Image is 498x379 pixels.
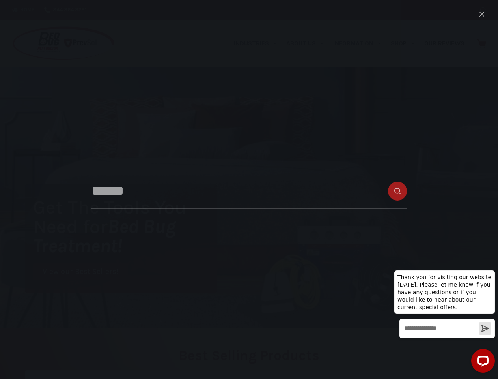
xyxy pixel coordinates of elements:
[281,20,328,67] a: About Us
[43,268,118,276] span: View our Best Sellers!
[229,20,281,67] a: Industries
[388,263,498,379] iframe: LiveChat chat widget
[12,26,115,61] img: Prevsol/Bed Bug Heat Doctor
[480,7,486,13] button: Search
[386,20,419,67] a: Shop
[33,215,176,257] i: Bed Bug Treatment!
[419,20,469,67] a: Our Reviews
[328,20,386,67] a: Information
[33,263,128,280] a: View our Best Sellers!
[229,20,469,67] nav: Primary
[33,197,217,255] h1: Get The Tools You Need for
[25,349,473,362] h2: Best Selling Products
